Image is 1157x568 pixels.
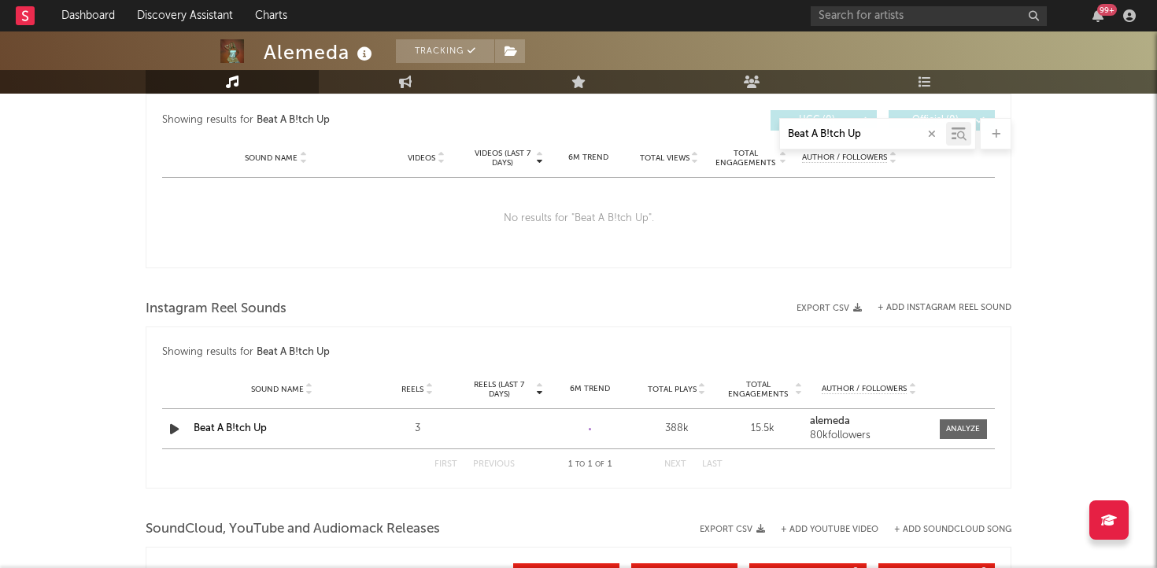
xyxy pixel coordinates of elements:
[810,416,928,427] a: alemeda
[822,384,907,394] span: Author / Followers
[878,304,1011,312] button: + Add Instagram Reel Sound
[664,460,686,469] button: Next
[473,460,515,469] button: Previous
[575,461,585,468] span: to
[245,153,298,163] span: Sound Name
[640,153,689,163] span: Total Views
[765,526,878,534] div: + Add YouTube Video
[162,178,995,260] div: No results for " Beat A B!tch Up ".
[771,110,877,131] button: UGC(0)
[1092,9,1103,22] button: 99+
[471,149,534,168] span: Videos (last 7 days)
[780,128,946,141] input: Search by song name or URL
[810,416,850,426] strong: alemeda
[700,525,765,534] button: Export CSV
[257,111,330,130] div: Beat A B!tch Up
[702,460,723,469] button: Last
[162,343,995,362] div: Showing results for
[552,152,625,164] div: 6M Trend
[714,149,778,168] span: Total Engagements
[257,343,330,362] div: Beat A B!tch Up
[162,110,578,131] div: Showing results for
[464,380,534,399] span: Reels (last 7 days)
[811,6,1047,26] input: Search for artists
[401,385,423,394] span: Reels
[434,460,457,469] button: First
[396,39,494,63] button: Tracking
[781,116,853,125] span: UGC ( 0 )
[638,421,716,437] div: 388k
[264,39,376,65] div: Alemeda
[194,423,267,433] a: Beat A B!tch Up
[146,520,440,539] span: SoundCloud, YouTube and Audiomack Releases
[408,153,435,163] span: Videos
[251,385,304,394] span: Sound Name
[810,430,928,441] div: 80k followers
[878,526,1011,534] button: + Add SoundCloud Song
[546,456,633,474] div: 1 1 1
[648,385,697,394] span: Total Plays
[378,421,457,437] div: 3
[899,116,971,125] span: Official ( 0 )
[781,526,878,534] button: + Add YouTube Video
[724,380,793,399] span: Total Engagements
[802,153,887,163] span: Author / Followers
[146,300,286,319] span: Instagram Reel Sounds
[797,304,862,313] button: Export CSV
[595,461,604,468] span: of
[894,526,1011,534] button: + Add SoundCloud Song
[862,304,1011,312] div: + Add Instagram Reel Sound
[724,421,803,437] div: 15.5k
[889,110,995,131] button: Official(0)
[551,383,630,395] div: 6M Trend
[1097,4,1117,16] div: 99 +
